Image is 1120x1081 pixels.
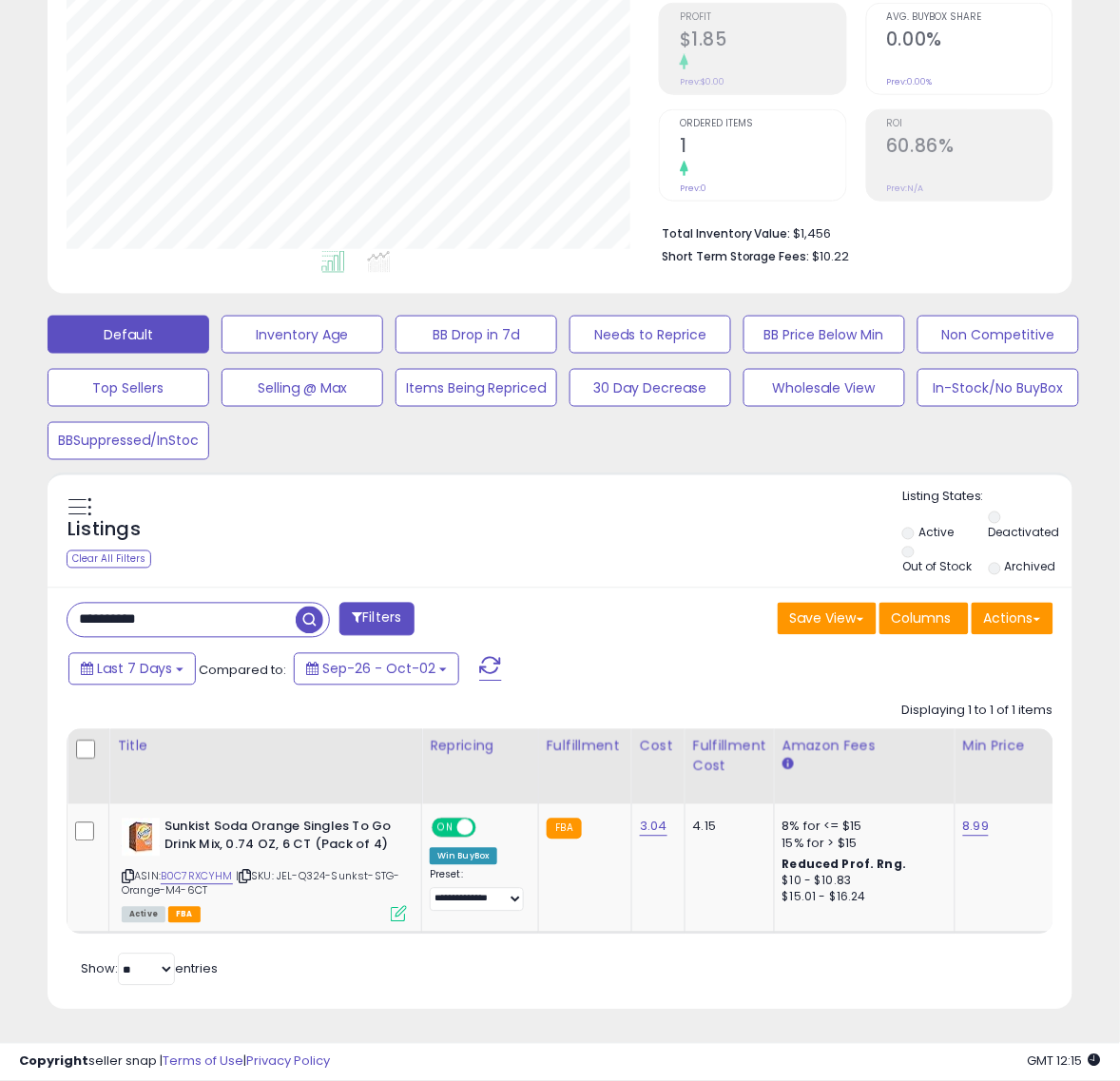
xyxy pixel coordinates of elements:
[122,869,400,898] span: | SKU: JEL-Q324-Sunkst-STG-Orange-M4-6CT
[122,819,407,920] div: ASIN:
[161,869,233,885] a: B0C7RXCYHM
[48,316,209,354] button: Default
[163,1052,243,1071] a: Terms of Use
[887,119,1053,129] span: ROI
[294,653,459,685] button: Sep-26 - Oct-02
[782,857,907,873] b: Reduced Prof. Rng.
[680,119,846,129] span: Ordered Items
[662,221,1039,243] li: $1,456
[430,848,497,865] div: Win BuyBox
[339,603,414,636] button: Filters
[680,29,846,54] h2: $1.85
[693,819,760,836] div: 4.15
[117,737,414,757] div: Title
[972,603,1053,635] button: Actions
[168,907,201,923] span: FBA
[680,12,846,23] span: Profit
[902,559,972,575] label: Out of Stock
[199,662,286,680] span: Compared to:
[48,369,209,407] button: Top Sellers
[917,316,1079,354] button: Non Competitive
[322,660,435,679] span: Sep-26 - Oct-02
[743,369,905,407] button: Wholesale View
[887,76,933,87] small: Prev: 0.00%
[246,1052,330,1071] a: Privacy Policy
[693,737,766,777] div: Fulfillment Cost
[68,653,196,685] button: Last 7 Days
[122,907,165,923] span: All listings currently available for purchase on Amazon
[887,135,1053,161] h2: 60.86%
[743,316,905,354] button: BB Price Below Min
[48,422,209,460] button: BBSuppressed/InStoc
[782,819,940,836] div: 8% for <= $15
[430,869,524,912] div: Preset:
[782,757,794,774] small: Amazon Fees.
[918,525,954,541] label: Active
[396,316,557,354] button: BB Drop in 7d
[887,12,1053,23] span: Avg. Buybox Share
[1028,1052,1101,1071] span: 2025-10-10 12:15 GMT
[547,737,624,757] div: Fulfillment
[680,135,846,161] h2: 1
[782,836,940,853] div: 15% for > $15
[1005,559,1056,575] label: Archived
[122,819,160,857] img: 41vgdon9R6L._SL40_.jpg
[892,609,952,628] span: Columns
[473,820,504,837] span: OFF
[963,818,990,837] a: 8.99
[640,737,677,757] div: Cost
[989,525,1060,541] label: Deactivated
[680,76,724,87] small: Prev: $0.00
[680,183,706,194] small: Prev: 0
[19,1052,88,1071] strong: Copyright
[547,819,582,840] small: FBA
[434,820,457,837] span: ON
[778,603,877,635] button: Save View
[902,489,1072,507] p: Listing States:
[887,29,1053,54] h2: 0.00%
[879,603,969,635] button: Columns
[902,703,1053,721] div: Displaying 1 to 1 of 1 items
[917,369,1079,407] button: In-Stock/No BuyBox
[887,183,924,194] small: Prev: N/A
[570,369,731,407] button: 30 Day Decrease
[19,1053,330,1071] div: seller snap | |
[67,550,151,569] div: Clear All Filters
[430,737,531,757] div: Repricing
[97,660,172,679] span: Last 7 Days
[68,517,141,544] h5: Listings
[81,960,218,978] span: Show: entries
[222,316,383,354] button: Inventory Age
[570,316,731,354] button: Needs to Reprice
[782,874,940,890] div: $10 - $10.83
[662,248,810,264] b: Short Term Storage Fees:
[662,225,791,241] b: Total Inventory Value:
[813,247,850,265] span: $10.22
[963,737,1061,757] div: Min Price
[782,737,947,757] div: Amazon Fees
[640,818,667,837] a: 3.04
[396,369,557,407] button: Items Being Repriced
[222,369,383,407] button: Selling @ Max
[164,819,396,859] b: Sunkist Soda Orange Singles To Go Drink Mix, 0.74 OZ, 6 CT (Pack of 4)
[782,890,940,906] div: $15.01 - $16.24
